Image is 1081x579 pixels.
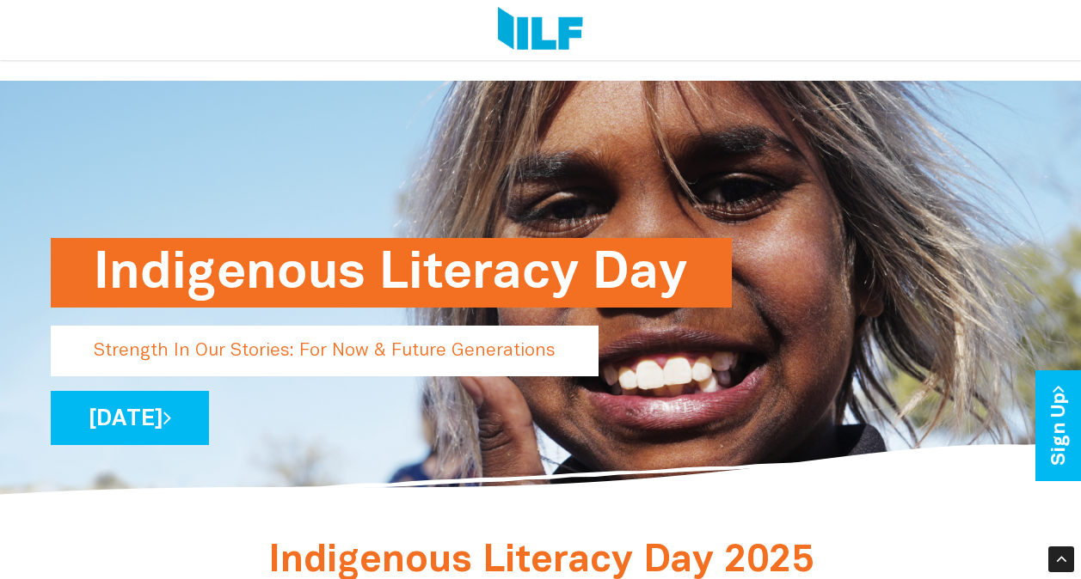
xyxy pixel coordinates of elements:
[498,7,583,53] img: Logo
[51,326,599,376] p: Strength In Our Stories: For Now & Future Generations
[268,544,814,579] span: Indigenous Literacy Day 2025
[51,391,209,445] a: [DATE]
[1048,546,1074,572] div: Scroll Back to Top
[94,238,689,308] h1: Indigenous Literacy Day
